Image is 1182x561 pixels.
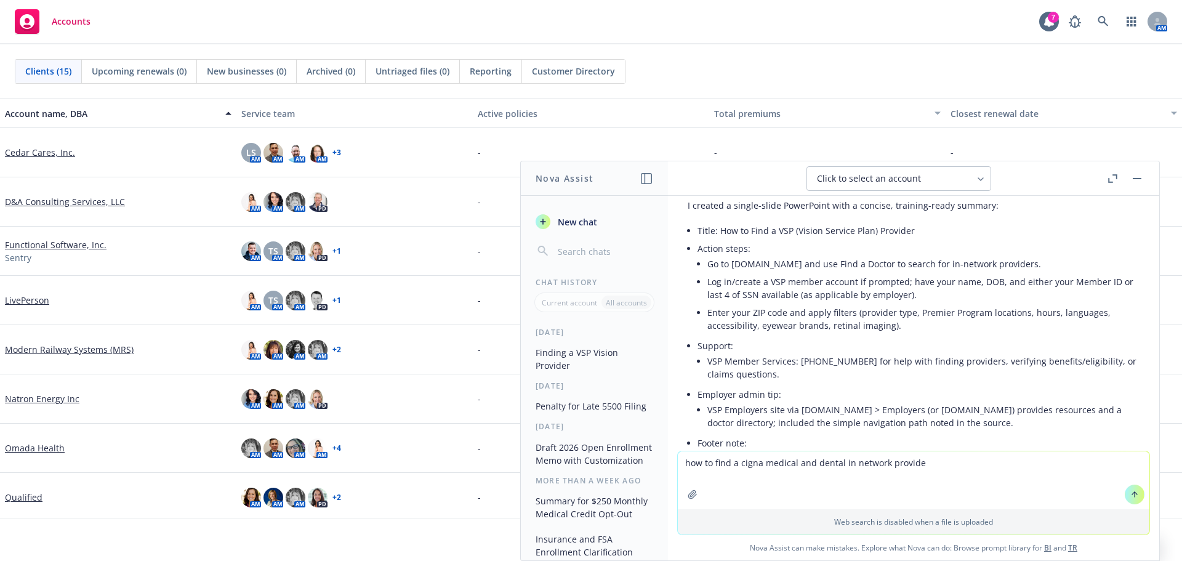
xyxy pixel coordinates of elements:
[521,421,668,432] div: [DATE]
[698,337,1140,385] li: Support:
[286,389,305,409] img: photo
[10,4,95,39] a: Accounts
[532,65,615,78] span: Customer Directory
[332,494,341,501] a: + 2
[698,385,1140,434] li: Employer admin tip:
[241,107,468,120] div: Service team
[5,491,42,504] a: Qualified
[806,166,991,191] button: Click to select an account
[707,352,1140,383] li: VSP Member Services: [PHONE_NUMBER] for help with finding providers, verifying benefits/eligibili...
[241,291,261,310] img: photo
[951,107,1164,120] div: Closest renewal date
[263,488,283,507] img: photo
[286,340,305,360] img: photo
[308,241,328,261] img: photo
[606,297,647,308] p: All accounts
[946,99,1182,128] button: Closest renewal date
[1091,9,1116,34] a: Search
[531,437,658,470] button: Draft 2026 Open Enrollment Memo with Customization
[332,445,341,452] a: + 4
[241,340,261,360] img: photo
[521,475,668,486] div: More than a week ago
[688,199,1140,212] p: I created a single-slide PowerPoint with a concise, training-ready summary:
[286,291,305,310] img: photo
[555,243,653,260] input: Search chats
[521,381,668,391] div: [DATE]
[1068,543,1077,553] a: TR
[714,107,927,120] div: Total premiums
[478,244,481,257] span: -
[308,340,328,360] img: photo
[286,488,305,507] img: photo
[5,238,107,251] a: Functional Software, Inc.
[286,143,305,163] img: photo
[286,438,305,458] img: photo
[478,294,481,307] span: -
[236,99,473,128] button: Service team
[5,294,49,307] a: LivePerson
[263,438,283,458] img: photo
[478,195,481,208] span: -
[263,389,283,409] img: photo
[478,107,704,120] div: Active policies
[698,240,1140,337] li: Action steps:
[1048,12,1059,23] div: 7
[470,65,512,78] span: Reporting
[241,389,261,409] img: photo
[698,222,1140,240] li: Title: How to Find a VSP (Vision Service Plan) Provider
[308,291,328,310] img: photo
[685,517,1142,527] p: Web search is disabled when a file is uploaded
[678,451,1149,509] textarea: how to find a cigna medical and dental in network provid
[52,17,90,26] span: Accounts
[542,297,597,308] p: Current account
[25,65,71,78] span: Clients (15)
[268,244,278,257] span: TS
[478,491,481,504] span: -
[376,65,449,78] span: Untriaged files (0)
[246,146,256,159] span: LS
[5,442,65,454] a: Omada Health
[478,392,481,405] span: -
[536,172,593,185] h1: Nova Assist
[521,327,668,337] div: [DATE]
[263,340,283,360] img: photo
[307,65,355,78] span: Archived (0)
[308,389,328,409] img: photo
[531,342,658,376] button: Finding a VSP Vision Provider
[478,442,481,454] span: -
[308,192,328,212] img: photo
[5,251,31,264] span: Sentry
[5,195,125,208] a: D&A Consulting Services, LLC
[286,192,305,212] img: photo
[241,241,261,261] img: photo
[521,277,668,288] div: Chat History
[263,143,283,163] img: photo
[478,343,481,356] span: -
[332,297,341,304] a: + 1
[707,255,1140,273] li: Go to [DOMAIN_NAME] and use Find a Doctor to search for in-network providers.
[531,211,658,233] button: New chat
[707,450,1140,467] li: Content sourced from VSP materials. VSP is a registered trademark of Vision Service Plan.
[531,491,658,524] button: Summary for $250 Monthly Medical Credit Opt-Out
[5,343,134,356] a: Modern Railway Systems (MRS)
[473,99,709,128] button: Active policies
[707,304,1140,334] li: Enter your ZIP code and apply filters (provider type, Premier Program locations, hours, languages...
[5,146,75,159] a: Cedar Cares, Inc.
[286,241,305,261] img: photo
[531,396,658,416] button: Penalty for Late 5500 Filing
[241,438,261,458] img: photo
[817,172,921,185] span: Click to select an account
[5,392,79,405] a: Natron Energy Inc
[951,146,954,159] span: -
[268,294,278,307] span: TS
[714,146,717,159] span: -
[673,535,1154,560] span: Nova Assist can make mistakes. Explore what Nova can do: Browse prompt library for and
[308,143,328,163] img: photo
[707,401,1140,432] li: VSP Employers site via [DOMAIN_NAME] > Employers (or [DOMAIN_NAME]) provides resources and a doct...
[707,273,1140,304] li: Log in/create a VSP member account if prompted; have your name, DOB, and either your Member ID or...
[332,346,341,353] a: + 2
[555,216,597,228] span: New chat
[241,192,261,212] img: photo
[263,192,283,212] img: photo
[241,488,261,507] img: photo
